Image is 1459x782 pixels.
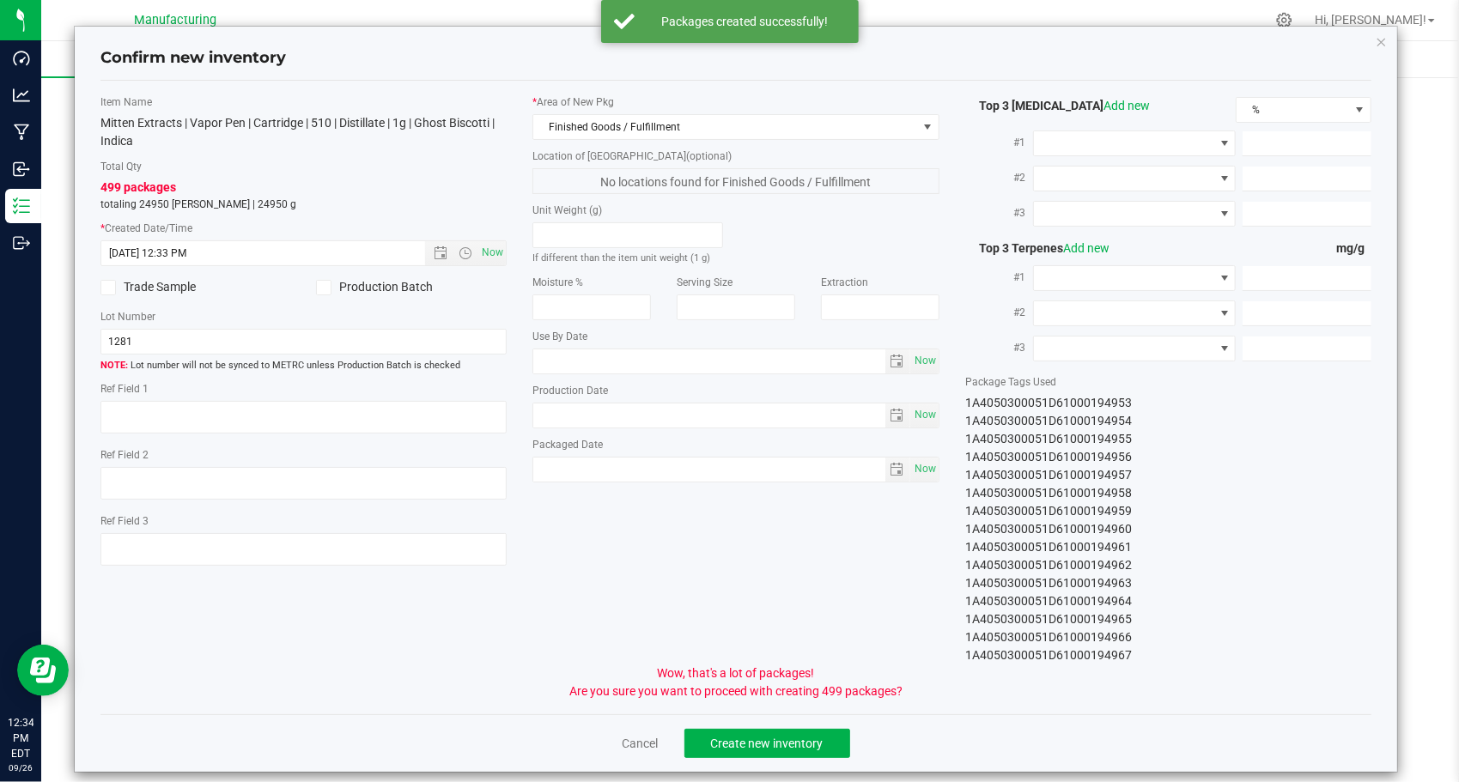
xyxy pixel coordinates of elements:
span: Lot number will not be synced to METRC unless Production Batch is checked [100,359,508,373]
label: Total Qty [100,159,508,174]
label: Production Date [532,383,939,398]
label: Moisture % [532,275,651,290]
div: 1A4050300051D61000194965 [965,610,1372,628]
label: #3 [965,332,1033,363]
label: Extraction [821,275,939,290]
span: 499 packages [100,180,176,194]
label: Area of New Pkg [532,94,939,110]
span: select [885,349,910,373]
label: #1 [965,262,1033,293]
label: Location of [GEOGRAPHIC_DATA] [532,149,939,164]
div: 1A4050300051D61000194962 [965,556,1372,574]
div: 1A4050300051D61000194963 [965,574,1372,592]
div: 1A4050300051D61000194958 [965,484,1372,502]
h4: Confirm new inventory [100,47,286,70]
div: 1A4050300051D61000194959 [965,502,1372,520]
label: Production Batch [316,278,507,296]
span: Top 3 [MEDICAL_DATA] [965,99,1150,112]
label: Item Name [100,94,508,110]
span: Top 3 Terpenes [965,241,1109,255]
a: Cancel [623,735,659,752]
span: NO DATA FOUND [1033,336,1237,361]
span: select [910,458,939,482]
p: totaling 24950 [PERSON_NAME] | 24950 g [100,197,508,212]
a: Add new [1063,241,1109,255]
span: NO DATA FOUND [1033,201,1237,227]
span: select [885,458,910,482]
span: (optional) [686,150,732,162]
small: If different than the item unit weight (1 g) [532,252,710,264]
label: Created Date/Time [100,221,508,236]
label: Ref Field 2 [100,447,508,463]
label: Lot Number [100,309,508,324]
span: NO DATA FOUND [1033,265,1237,291]
label: Ref Field 1 [100,381,508,397]
span: NO DATA FOUND [1033,166,1237,191]
label: Use By Date [532,329,939,344]
label: #1 [965,127,1033,158]
label: Trade Sample [100,278,291,296]
label: #2 [965,162,1033,193]
span: Finished Goods / Fulfillment [533,115,917,139]
span: No locations found for Finished Goods / Fulfillment [532,168,939,194]
div: Mitten Extracts | Vapor Pen | Cartridge | 510 | Distillate | 1g | Ghost Biscotti | Indica [100,114,508,150]
label: Package Tags Used [965,374,1372,390]
div: Wow, that's a lot of packages! Are you sure you want to proceed with creating 499 packages? [88,664,1385,700]
span: Create new inventory [711,737,824,750]
span: Open the time view [451,246,480,260]
div: 1A4050300051D61000194961 [965,538,1372,556]
span: Set Current date [910,349,939,373]
iframe: Resource center [17,645,69,696]
span: select [910,403,939,427]
div: 1A4050300051D61000194957 [965,466,1372,484]
div: 1A4050300051D61000194956 [965,448,1372,466]
label: Ref Field 3 [100,513,508,529]
div: 1A4050300051D61000194953 [965,394,1372,412]
div: Packages created successfully! [644,13,846,30]
label: Packaged Date [532,437,939,452]
div: 1A4050300051D61000194967 [965,646,1372,664]
div: 1A4050300051D61000194955 [965,430,1372,448]
span: mg/g [1336,241,1371,255]
span: NO DATA FOUND [1033,130,1237,156]
span: Set Current date [478,240,508,265]
div: 1A4050300051D61000194960 [965,520,1372,538]
span: % [1237,98,1349,122]
label: #2 [965,297,1033,328]
span: Open the date view [426,246,455,260]
span: Set Current date [910,457,939,482]
label: #3 [965,197,1033,228]
a: Add new [1103,99,1150,112]
span: Set Current date [910,403,939,427]
span: NO DATA FOUND [1033,300,1237,326]
div: 1A4050300051D61000194954 [965,412,1372,430]
div: 1A4050300051D61000194966 [965,628,1372,646]
label: Unit Weight (g) [532,203,723,218]
label: Serving Size [677,275,795,290]
div: 1A4050300051D61000194964 [965,592,1372,610]
button: Create new inventory [684,729,850,758]
span: select [885,403,910,427]
span: select [910,349,939,373]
